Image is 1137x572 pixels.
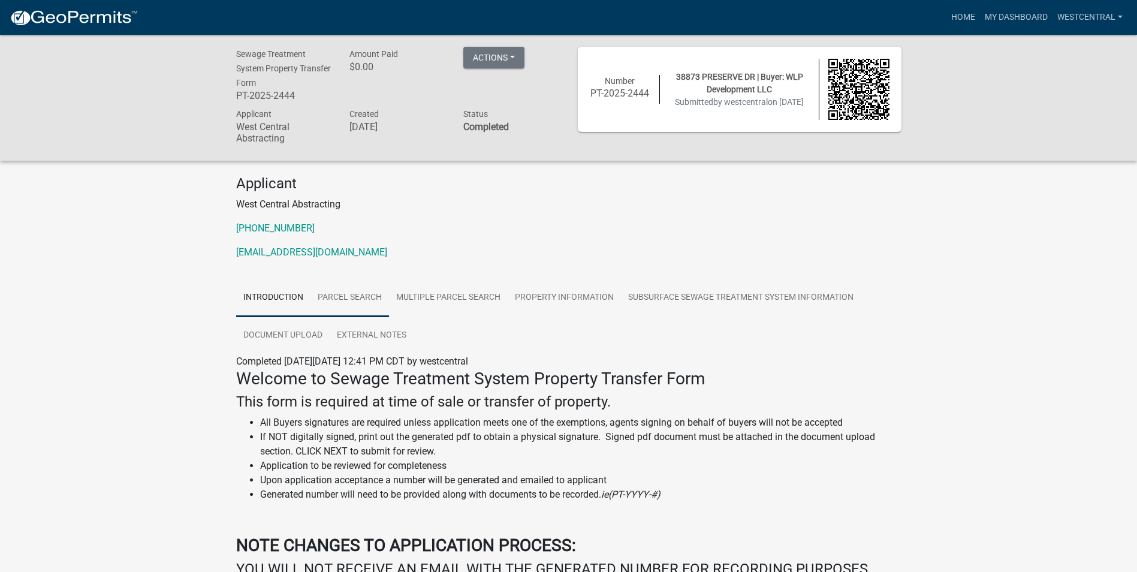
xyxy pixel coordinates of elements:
a: Multiple Parcel Search [389,279,508,317]
span: Applicant [236,109,272,119]
h6: [DATE] [349,121,445,133]
h6: PT-2025-2444 [236,90,332,101]
span: Sewage Treatment System Property Transfer Form [236,49,331,88]
span: Submitted on [DATE] [675,97,804,107]
a: [PHONE_NUMBER] [236,222,315,234]
span: Number [605,76,635,86]
h6: $0.00 [349,61,445,73]
li: Application to be reviewed for completeness [260,459,901,473]
h3: Welcome to Sewage Treatment System Property Transfer Form [236,369,901,389]
h6: West Central Abstracting [236,121,332,144]
li: Upon application acceptance a number will be generated and emailed to applicant [260,473,901,487]
a: Home [946,6,980,29]
span: Created [349,109,379,119]
li: Generated number will need to be provided along with documents to be recorded. [260,487,901,502]
a: Introduction [236,279,310,317]
img: QR code [828,59,889,120]
a: Property Information [508,279,621,317]
h6: PT-2025-2444 [590,88,651,99]
span: Completed [DATE][DATE] 12:41 PM CDT by westcentral [236,356,468,367]
a: External Notes [330,317,414,355]
span: Status [463,109,488,119]
a: [EMAIL_ADDRESS][DOMAIN_NAME] [236,246,387,258]
a: Subsurface Sewage Treatment System Information [621,279,861,317]
span: Amount Paid [349,49,398,59]
a: Document Upload [236,317,330,355]
a: Parcel search [310,279,389,317]
strong: Completed [463,121,509,133]
span: by westcentral [713,97,768,107]
h4: This form is required at time of sale or transfer of property. [236,393,901,411]
li: If NOT digitally signed, print out the generated pdf to obtain a physical signature. Signed pdf d... [260,430,901,459]
i: ie(PT-YYYY-#) [601,489,661,500]
span: 38873 PRESERVE DR | Buyer: WLP Development LLC [676,72,803,94]
h4: Applicant [236,175,901,192]
p: West Central Abstracting [236,197,901,212]
strong: NOTE CHANGES TO APPLICATION PROCESS: [236,535,576,555]
a: My Dashboard [980,6,1052,29]
li: All Buyers signatures are required unless application meets one of the exemptions, agents signing... [260,416,901,430]
button: Actions [463,47,524,68]
a: westcentral [1052,6,1127,29]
